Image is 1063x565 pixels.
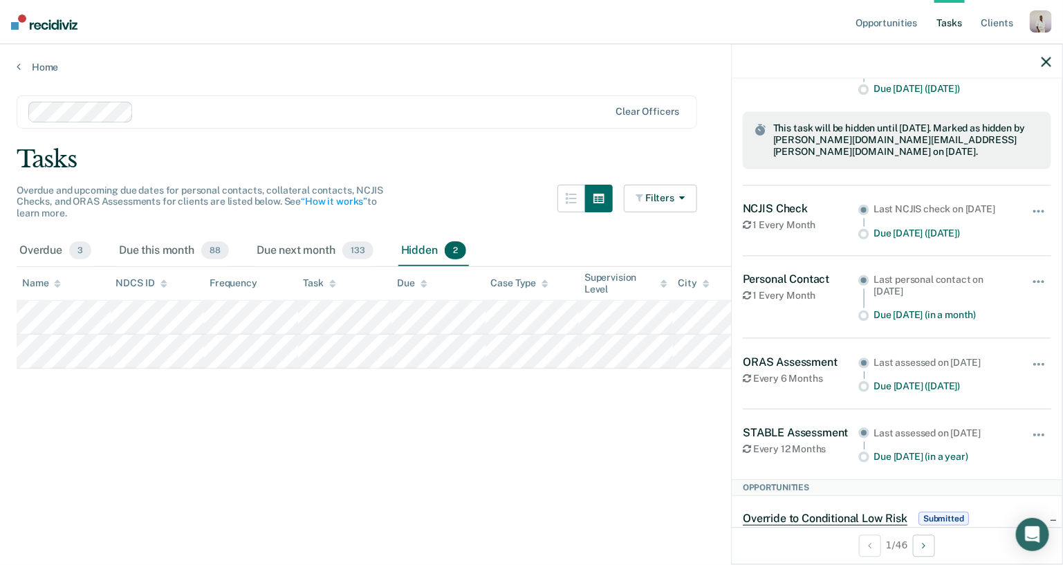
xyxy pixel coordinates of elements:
[398,236,469,266] div: Hidden
[873,310,1013,322] div: Due [DATE] (in a month)
[743,220,858,232] div: 1 Every Month
[584,272,667,295] div: Supervision Level
[616,106,680,118] div: Clear officers
[491,277,549,289] div: Case Type
[743,202,858,215] div: NCJIS Check
[743,512,907,526] span: Override to Conditional Low Risk
[743,425,858,438] div: STABLE Assessment
[201,241,229,259] span: 88
[210,277,257,289] div: Frequency
[342,241,373,259] span: 133
[397,277,427,289] div: Due
[304,277,336,289] div: Task
[743,443,858,454] div: Every 12 Months
[873,380,1013,392] div: Due [DATE] ([DATE])
[743,272,858,286] div: Personal Contact
[873,84,1013,95] div: Due [DATE] ([DATE])
[913,535,935,557] button: Next Client
[873,203,1013,215] div: Last NCJIS check on [DATE]
[732,497,1062,541] div: Override to Conditional Low RiskSubmitted
[873,427,1013,438] div: Last assessed on [DATE]
[254,236,376,266] div: Due next month
[116,277,167,289] div: NDCS ID
[859,535,881,557] button: Previous Client
[743,372,858,384] div: Every 6 Months
[873,274,1013,297] div: Last personal contact on [DATE]
[678,277,710,289] div: City
[773,123,1040,158] span: This task will be hidden until [DATE]. Marked as hidden by [PERSON_NAME][DOMAIN_NAME][EMAIL_ADDRE...
[732,527,1062,564] div: 1 / 46
[873,228,1013,239] div: Due [DATE] ([DATE])
[624,185,697,212] button: Filters
[17,185,383,219] span: Overdue and upcoming due dates for personal contacts, collateral contacts, NCJIS Checks, and ORAS...
[918,512,969,526] span: Submitted
[17,61,1046,73] a: Home
[17,236,94,266] div: Overdue
[743,290,858,302] div: 1 Every Month
[743,355,858,368] div: ORAS Assessment
[22,277,61,289] div: Name
[1016,518,1049,551] div: Open Intercom Messenger
[445,241,466,259] span: 2
[873,356,1013,368] div: Last assessed on [DATE]
[732,479,1062,496] div: Opportunities
[301,196,367,207] a: “How it works”
[873,451,1013,463] div: Due [DATE] (in a year)
[11,15,77,30] img: Recidiviz
[69,241,91,259] span: 3
[17,145,1046,174] div: Tasks
[116,236,232,266] div: Due this month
